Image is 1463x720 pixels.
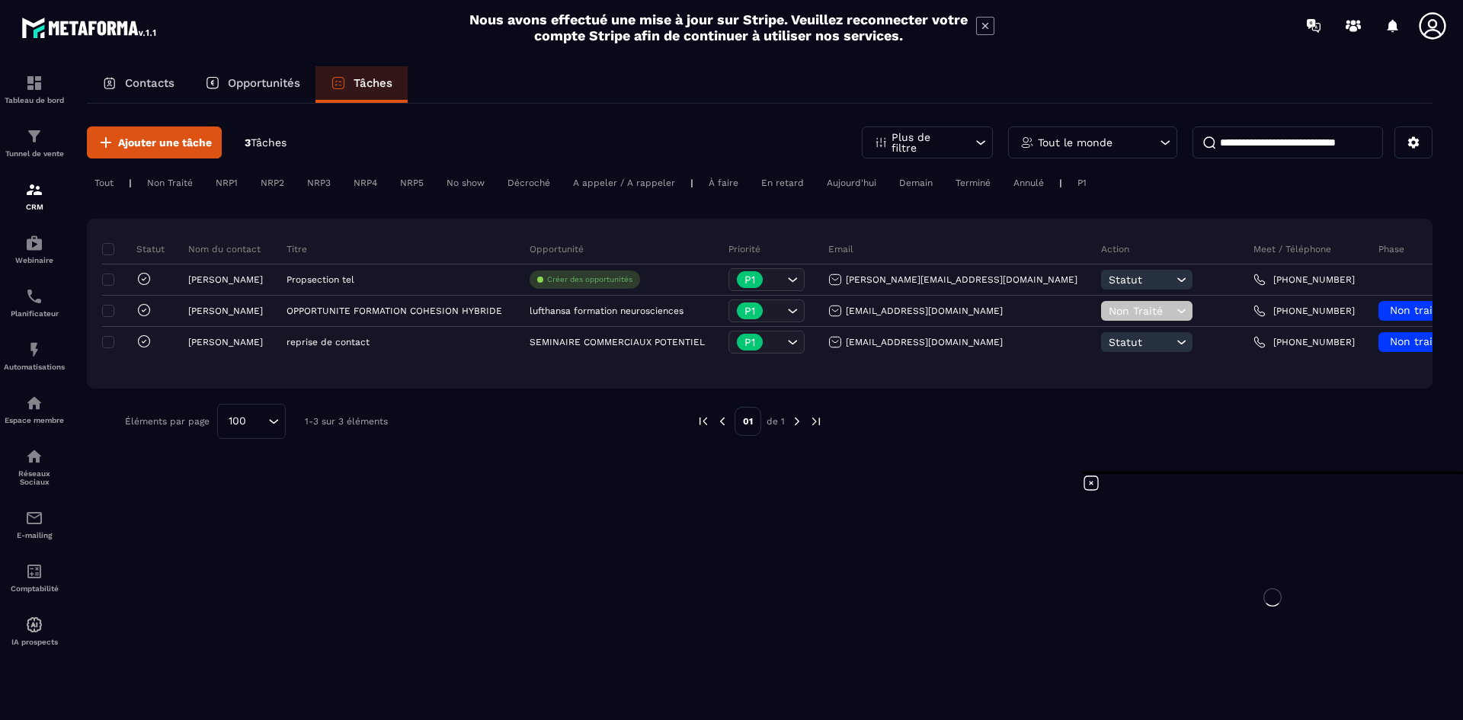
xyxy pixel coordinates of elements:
p: | [1059,178,1062,188]
p: de 1 [767,415,785,427]
input: Search for option [251,413,264,430]
a: Opportunités [190,66,315,103]
div: Décroché [500,174,558,192]
img: formation [25,127,43,146]
img: automations [25,234,43,252]
div: NRP1 [208,174,245,192]
img: next [790,414,804,428]
p: Réseaux Sociaux [4,469,65,486]
p: [PERSON_NAME] [188,274,263,285]
a: automationsautomationsEspace membre [4,382,65,436]
p: reprise de contact [287,337,370,347]
img: automations [25,341,43,359]
img: scheduler [25,287,43,306]
p: Créer des opportunités [547,274,632,285]
span: Statut [1109,336,1173,348]
p: P1 [744,337,755,347]
p: Tableau de bord [4,96,65,104]
p: Opportunité [530,243,584,255]
p: E-mailing [4,531,65,539]
div: En retard [754,174,812,192]
p: 01 [735,407,761,436]
h2: Nous avons effectué une mise à jour sur Stripe. Veuillez reconnecter votre compte Stripe afin de ... [469,11,968,43]
div: Non Traité [139,174,200,192]
p: Comptabilité [4,584,65,593]
div: NRP3 [299,174,338,192]
p: Tâches [354,76,392,90]
img: next [809,414,823,428]
p: Nom du contact [188,243,261,255]
a: [PHONE_NUMBER] [1253,305,1355,317]
p: Phase [1378,243,1404,255]
p: Plus de filtre [892,132,959,153]
p: Titre [287,243,307,255]
div: Tout [87,174,121,192]
div: Search for option [217,404,286,439]
img: social-network [25,447,43,466]
a: formationformationTableau de bord [4,62,65,116]
p: 1-3 sur 3 éléments [305,416,388,427]
p: Propsection tel [287,274,354,285]
img: automations [25,616,43,634]
a: Tâches [315,66,408,103]
a: [PHONE_NUMBER] [1253,336,1355,348]
p: lufthansa formation neurosciences [530,306,683,316]
a: social-networksocial-networkRéseaux Sociaux [4,436,65,498]
p: SEMINAIRE COMMERCIAUX POTENTIEL [530,337,705,347]
img: logo [21,14,158,41]
p: [PERSON_NAME] [188,337,263,347]
a: automationsautomationsAutomatisations [4,329,65,382]
p: Éléments par page [125,416,210,427]
a: Contacts [87,66,190,103]
div: Terminé [948,174,998,192]
div: No show [439,174,492,192]
img: email [25,509,43,527]
p: Statut [106,243,165,255]
p: Meet / Téléphone [1253,243,1331,255]
a: schedulerschedulerPlanificateur [4,276,65,329]
div: A appeler / A rappeler [565,174,683,192]
a: formationformationCRM [4,169,65,222]
div: Demain [892,174,940,192]
img: accountant [25,562,43,581]
a: [PHONE_NUMBER] [1253,274,1355,286]
div: Aujourd'hui [819,174,884,192]
span: 100 [223,413,251,430]
p: CRM [4,203,65,211]
img: prev [696,414,710,428]
p: Opportunités [228,76,300,90]
div: NRP2 [253,174,292,192]
p: | [129,178,132,188]
p: Priorité [728,243,760,255]
img: automations [25,394,43,412]
p: Planificateur [4,309,65,318]
p: Espace membre [4,416,65,424]
span: Non Traité [1109,305,1173,317]
span: Tâches [251,136,287,149]
p: Contacts [125,76,174,90]
p: P1 [744,306,755,316]
p: 3 [245,136,287,150]
button: Ajouter une tâche [87,126,222,158]
p: P1 [744,274,755,285]
div: P1 [1070,174,1094,192]
span: Statut [1109,274,1173,286]
p: Tunnel de vente [4,149,65,158]
div: NRP5 [392,174,431,192]
span: Ajouter une tâche [118,135,212,150]
a: automationsautomationsWebinaire [4,222,65,276]
p: Tout le monde [1038,137,1112,148]
img: formation [25,74,43,92]
p: Automatisations [4,363,65,371]
a: accountantaccountantComptabilité [4,551,65,604]
p: | [690,178,693,188]
span: Non traité [1390,335,1443,347]
p: Email [828,243,853,255]
p: Action [1101,243,1129,255]
img: prev [715,414,729,428]
p: IA prospects [4,638,65,646]
p: Webinaire [4,256,65,264]
img: formation [25,181,43,199]
span: Non traité [1390,304,1443,316]
p: OPPORTUNITE FORMATION COHESION HYBRIDE [287,306,502,316]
